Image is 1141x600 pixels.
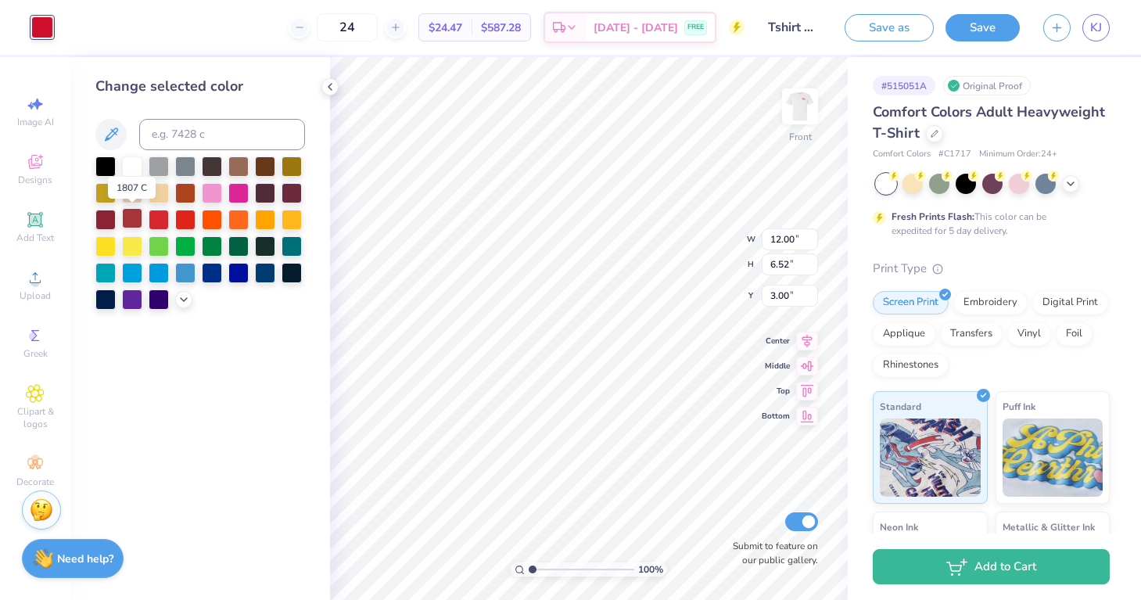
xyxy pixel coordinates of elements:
span: # C1717 [938,148,971,161]
span: [DATE] - [DATE] [594,20,678,36]
span: $587.28 [481,20,521,36]
span: Comfort Colors Adult Heavyweight T-Shirt [873,102,1105,142]
input: – – [317,13,378,41]
a: KJ [1082,14,1110,41]
strong: Need help? [57,551,113,566]
div: Screen Print [873,291,949,314]
span: Image AI [17,116,54,128]
span: Middle [762,361,790,372]
img: Front [784,91,816,122]
div: Digital Print [1032,291,1108,314]
span: Neon Ink [880,519,918,535]
button: Add to Cart [873,549,1110,584]
div: Foil [1056,322,1093,346]
div: Rhinestones [873,354,949,377]
span: KJ [1090,19,1102,37]
div: Embroidery [953,291,1028,314]
div: Transfers [940,322,1003,346]
div: 1807 C [108,177,156,199]
span: Puff Ink [1003,398,1035,415]
div: Front [789,130,812,144]
span: FREE [687,22,704,33]
span: Minimum Order: 24 + [979,148,1057,161]
span: Decorate [16,476,54,488]
span: Greek [23,347,48,360]
label: Submit to feature on our public gallery. [724,539,818,567]
span: Center [762,336,790,347]
span: Bottom [762,411,790,422]
span: Metallic & Glitter Ink [1003,519,1095,535]
span: $24.47 [429,20,462,36]
div: Vinyl [1007,322,1051,346]
div: Applique [873,322,935,346]
div: This color can be expedited for 5 day delivery. [892,210,1084,238]
button: Save as [845,14,934,41]
span: 100 % [638,562,663,577]
span: Comfort Colors [873,148,931,161]
div: Print Type [873,260,1110,278]
input: Untitled Design [756,12,833,43]
span: Clipart & logos [8,405,63,430]
span: Designs [18,174,52,186]
div: Change selected color [95,76,305,97]
button: Save [945,14,1020,41]
span: Standard [880,398,921,415]
span: Add Text [16,232,54,244]
div: Original Proof [943,76,1031,95]
input: e.g. 7428 c [139,119,305,150]
img: Puff Ink [1003,419,1103,497]
span: Upload [20,289,51,302]
span: Top [762,386,790,397]
div: # 515051A [873,76,935,95]
img: Standard [880,419,981,497]
strong: Fresh Prints Flash: [892,210,974,223]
